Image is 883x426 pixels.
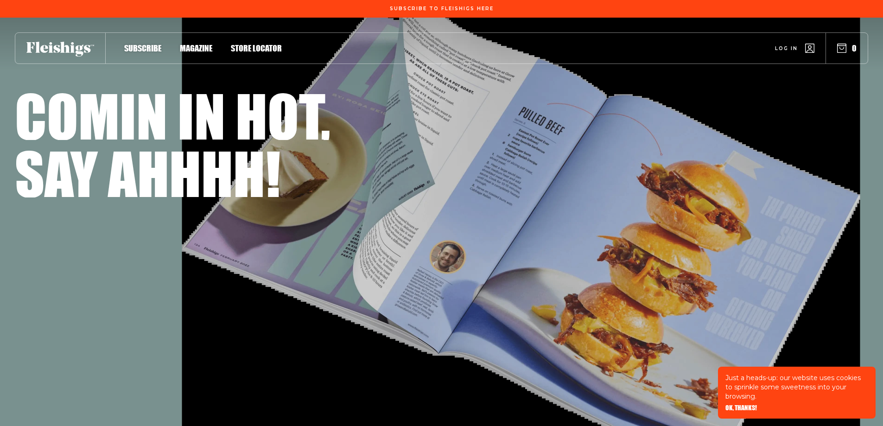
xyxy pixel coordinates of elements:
span: Subscribe To Fleishigs Here [390,6,494,12]
a: Subscribe To Fleishigs Here [388,6,495,11]
a: Magazine [180,42,212,54]
p: Just a heads-up: our website uses cookies to sprinkle some sweetness into your browsing. [725,373,868,401]
button: 0 [837,43,857,53]
a: Subscribe [124,42,161,54]
h1: Comin in hot, [15,87,330,144]
span: Subscribe [124,43,161,53]
a: Store locator [231,42,282,54]
h1: Say ahhhh! [15,144,280,202]
button: OK, THANKS! [725,405,757,411]
span: Log in [775,45,798,52]
span: Magazine [180,43,212,53]
span: Store locator [231,43,282,53]
a: Log in [775,44,814,53]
